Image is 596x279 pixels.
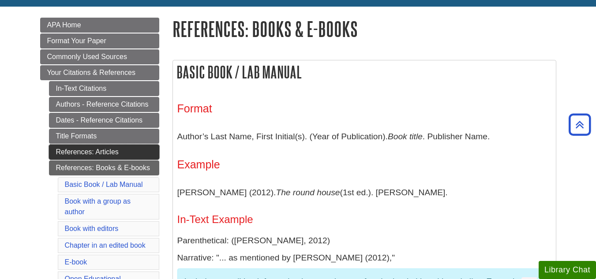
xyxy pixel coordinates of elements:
h3: Example [177,158,551,171]
span: Your Citations & References [47,69,135,76]
p: [PERSON_NAME] (2012). (1st ed.). [PERSON_NAME]. [177,180,551,205]
a: Title Formats [49,129,159,144]
a: Format Your Paper [40,33,159,48]
button: Library Chat [539,261,596,279]
a: Dates - Reference Citations [49,113,159,128]
a: Commonly Used Sources [40,49,159,64]
a: Basic Book / Lab Manual [65,181,143,188]
span: APA Home [47,21,81,29]
h4: In-Text Example [177,214,551,225]
a: APA Home [40,18,159,33]
i: The round house [276,188,340,197]
p: Parenthetical: ([PERSON_NAME], 2012) [177,234,551,247]
i: Book title [388,132,423,141]
a: Your Citations & References [40,65,159,80]
a: Back to Top [566,119,594,130]
h1: References: Books & E-books [172,18,556,40]
a: Book with a group as author [65,197,131,216]
h2: Basic Book / Lab Manual [173,60,556,84]
span: Commonly Used Sources [47,53,127,60]
a: References: Books & E-books [49,160,159,175]
a: Authors - Reference Citations [49,97,159,112]
a: References: Articles [49,145,159,160]
p: Author’s Last Name, First Initial(s). (Year of Publication). . Publisher Name. [177,124,551,149]
a: Chapter in an edited book [65,242,146,249]
span: Format Your Paper [47,37,106,45]
h3: Format [177,102,551,115]
a: In-Text Citations [49,81,159,96]
a: Book with editors [65,225,119,232]
a: E-book [65,258,87,266]
p: Narrative: "... as mentioned by [PERSON_NAME] (2012)," [177,252,551,264]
